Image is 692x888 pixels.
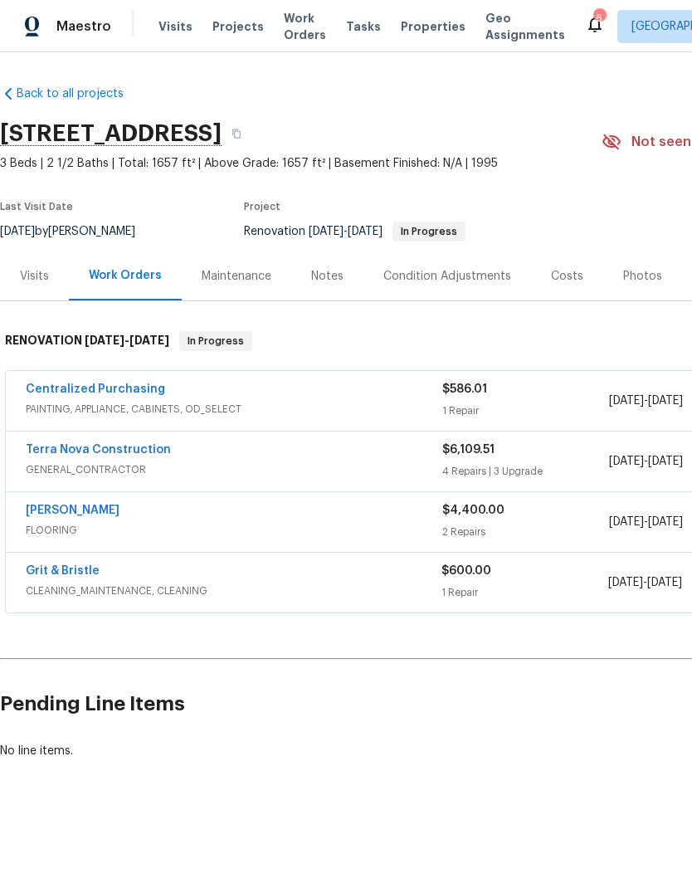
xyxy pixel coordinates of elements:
[401,18,465,35] span: Properties
[346,21,381,32] span: Tasks
[441,565,491,577] span: $600.00
[442,505,504,516] span: $4,400.00
[441,584,607,601] div: 1 Repair
[202,268,271,285] div: Maintenance
[85,334,169,346] span: -
[394,227,464,237] span: In Progress
[26,505,119,516] a: [PERSON_NAME]
[244,202,280,212] span: Project
[212,18,264,35] span: Projects
[609,393,683,409] span: -
[609,395,644,407] span: [DATE]
[244,226,465,237] span: Renovation
[26,522,442,539] span: FLOORING
[26,583,441,599] span: CLEANING_MAINTENANCE, CLEANING
[309,226,383,237] span: -
[383,268,511,285] div: Condition Adjustments
[20,268,49,285] div: Visits
[442,524,609,540] div: 2 Repairs
[309,226,344,237] span: [DATE]
[26,383,165,395] a: Centralized Purchasing
[56,18,111,35] span: Maestro
[26,401,442,417] span: PAINTING, APPLIANCE, CABINETS, OD_SELECT
[26,565,100,577] a: Grit & Bristle
[129,334,169,346] span: [DATE]
[593,10,605,27] div: 6
[158,18,192,35] span: Visits
[608,574,682,591] span: -
[609,456,644,467] span: [DATE]
[647,577,682,588] span: [DATE]
[485,10,565,43] span: Geo Assignments
[648,456,683,467] span: [DATE]
[609,516,644,528] span: [DATE]
[89,267,162,284] div: Work Orders
[609,514,683,530] span: -
[442,403,609,419] div: 1 Repair
[348,226,383,237] span: [DATE]
[311,268,344,285] div: Notes
[26,461,442,478] span: GENERAL_CONTRACTOR
[442,383,487,395] span: $586.01
[284,10,326,43] span: Work Orders
[442,444,495,456] span: $6,109.51
[222,119,251,149] button: Copy Address
[442,463,609,480] div: 4 Repairs | 3 Upgrade
[551,268,583,285] div: Costs
[609,453,683,470] span: -
[181,333,251,349] span: In Progress
[85,334,124,346] span: [DATE]
[26,444,171,456] a: Terra Nova Construction
[5,331,169,351] h6: RENOVATION
[648,395,683,407] span: [DATE]
[648,516,683,528] span: [DATE]
[608,577,643,588] span: [DATE]
[623,268,662,285] div: Photos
